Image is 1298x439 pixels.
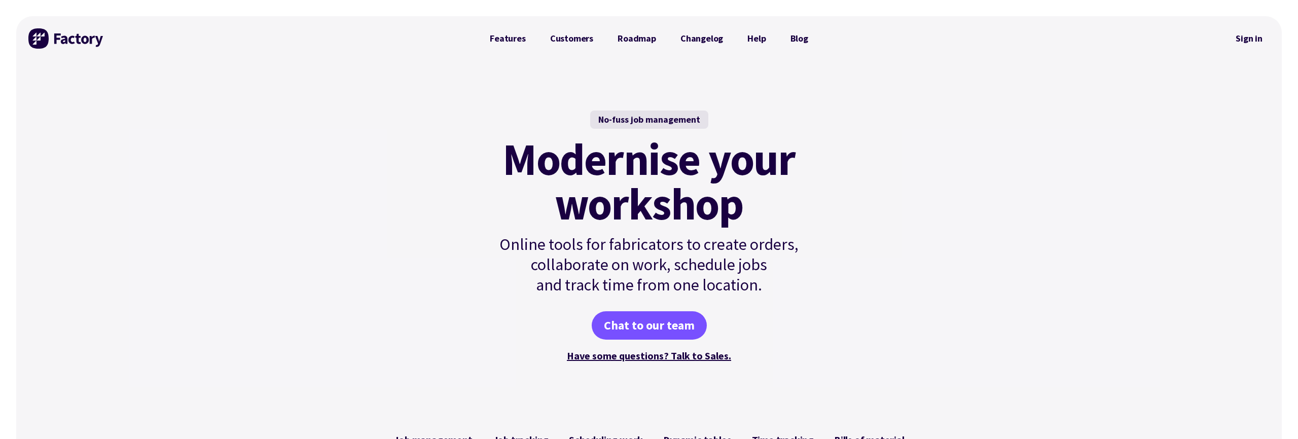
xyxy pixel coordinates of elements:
a: Blog [778,28,820,49]
a: Features [478,28,538,49]
img: Factory [28,28,104,49]
mark: Modernise your workshop [502,137,795,226]
a: Sign in [1229,27,1270,50]
a: Customers [538,28,605,49]
a: Roadmap [605,28,668,49]
iframe: Chat Widget [1247,390,1298,439]
a: Chat to our team [592,311,707,340]
a: Help [735,28,778,49]
a: Changelog [668,28,735,49]
nav: Primary Navigation [478,28,820,49]
a: Have some questions? Talk to Sales. [567,349,731,362]
p: Online tools for fabricators to create orders, collaborate on work, schedule jobs and track time ... [478,234,820,295]
nav: Secondary Navigation [1229,27,1270,50]
div: No-fuss job management [590,111,708,129]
